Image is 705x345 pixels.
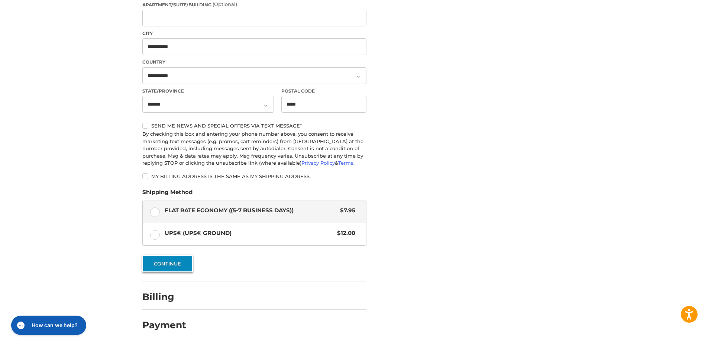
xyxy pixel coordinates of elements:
a: Privacy Policy [301,160,335,166]
button: Continue [142,255,193,272]
label: State/Province [142,88,274,94]
label: Send me news and special offers via text message* [142,123,366,129]
span: $12.00 [333,229,355,238]
label: Country [142,59,366,65]
span: UPS® (UPS® Ground) [165,229,334,238]
span: $7.95 [336,206,355,215]
span: Flat Rate Economy ((5-7 Business Days)) [165,206,337,215]
h2: Billing [142,291,186,303]
iframe: Gorgias live chat messenger [7,313,88,338]
a: Terms [338,160,353,166]
h2: Payment [142,319,186,331]
label: City [142,30,366,37]
label: My billing address is the same as my shipping address. [142,173,366,179]
small: (Optional) [213,1,237,7]
legend: Shipping Method [142,188,193,200]
label: Apartment/Suite/Building [142,1,366,8]
label: Postal Code [281,88,367,94]
div: By checking this box and entering your phone number above, you consent to receive marketing text ... [142,130,366,167]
